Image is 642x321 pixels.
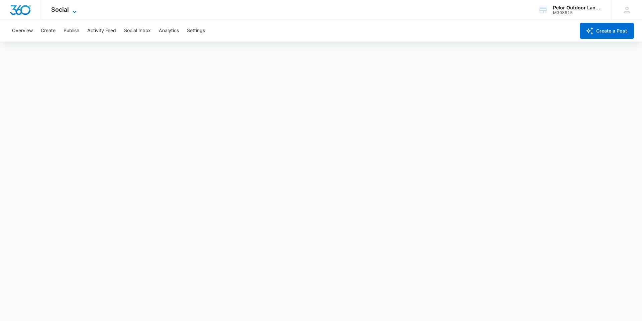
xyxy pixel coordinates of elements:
[41,20,56,42] button: Create
[580,23,634,39] button: Create a Post
[51,6,69,13] span: Social
[87,20,116,42] button: Activity Feed
[64,20,79,42] button: Publish
[553,5,602,10] div: account name
[12,20,33,42] button: Overview
[553,10,602,15] div: account id
[124,20,151,42] button: Social Inbox
[187,20,205,42] button: Settings
[159,20,179,42] button: Analytics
